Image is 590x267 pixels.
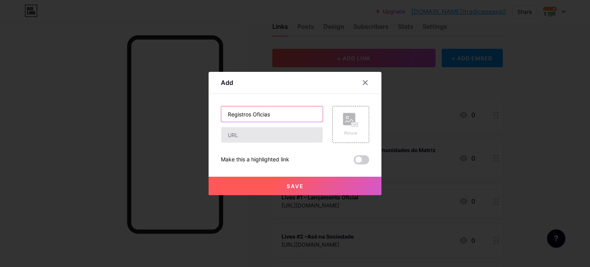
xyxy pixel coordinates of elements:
[221,78,233,87] div: Add
[209,177,381,195] button: Save
[221,127,323,143] input: URL
[221,106,323,122] input: Title
[287,183,304,189] span: Save
[221,155,289,164] div: Make this a highlighted link
[343,130,358,136] div: Picture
